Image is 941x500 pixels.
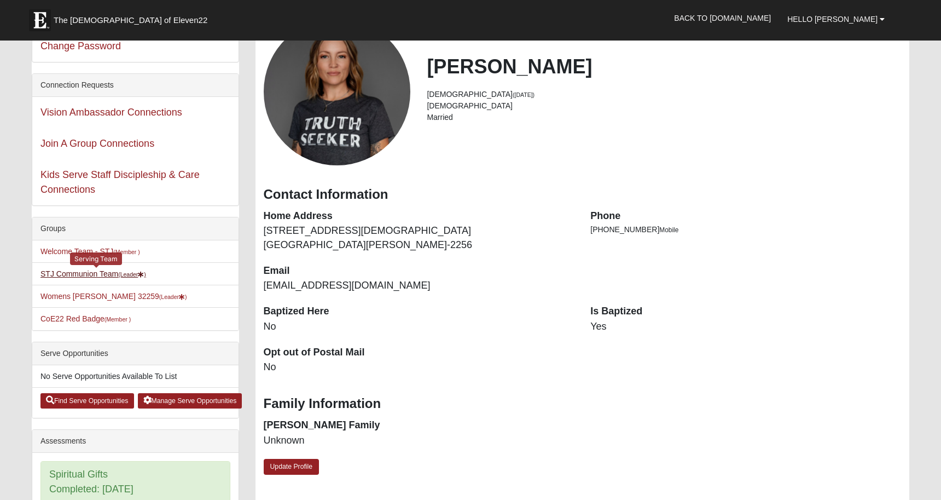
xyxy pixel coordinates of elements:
div: Serving Team [70,252,122,265]
dd: No [264,360,574,375]
div: Connection Requests [32,74,239,97]
small: (Leader ) [118,271,146,278]
small: (Member ) [104,316,131,323]
dd: [STREET_ADDRESS][DEMOGRAPHIC_DATA] [GEOGRAPHIC_DATA][PERSON_NAME]-2256 [264,224,574,252]
a: Hello [PERSON_NAME] [779,5,893,33]
a: Manage Serve Opportunities [138,393,242,409]
a: Change Password [40,41,121,51]
a: CoE22 Red Badge(Member ) [40,314,131,323]
a: Join A Group Connections [40,138,154,149]
span: Hello [PERSON_NAME] [787,15,878,24]
small: (Member ) [113,249,140,255]
a: Update Profile [264,459,320,475]
div: Serve Opportunities [32,342,239,365]
dt: Email [264,264,574,278]
dd: Unknown [264,434,574,448]
a: The [DEMOGRAPHIC_DATA] of Eleven22 [24,4,242,31]
a: Welcome Team - STJ(Member ) [40,247,140,256]
li: [DEMOGRAPHIC_DATA] [427,100,901,112]
a: Back to [DOMAIN_NAME] [666,4,779,32]
small: ([DATE]) [513,91,535,98]
a: Kids Serve Staff Discipleship & Care Connections [40,169,200,195]
li: [DEMOGRAPHIC_DATA] [427,89,901,100]
dt: Home Address [264,209,574,223]
dt: Opt out of Postal Mail [264,346,574,360]
div: Groups [32,217,239,240]
img: Eleven22 logo [29,9,51,31]
h3: Contact Information [264,187,902,203]
span: The [DEMOGRAPHIC_DATA] of Eleven22 [54,15,207,26]
h3: Family Information [264,396,902,412]
li: No Serve Opportunities Available To List [32,365,239,388]
a: Womens [PERSON_NAME] 32259(Leader) [40,292,187,301]
dt: Phone [590,209,901,223]
a: STJ Communion Team(Leader) [40,269,146,278]
h2: [PERSON_NAME] [427,55,901,78]
div: Assessments [32,430,239,453]
span: Mobile [659,226,678,234]
dd: Yes [590,320,901,334]
dd: No [264,320,574,334]
li: [PHONE_NUMBER] [590,224,901,235]
small: (Leader ) [159,294,187,300]
a: Vision Ambassador Connections [40,107,182,118]
a: View Fullsize Photo [264,18,411,165]
li: Married [427,112,901,123]
dt: [PERSON_NAME] Family [264,418,574,433]
dd: [EMAIL_ADDRESS][DOMAIN_NAME] [264,279,574,293]
dt: Baptized Here [264,304,574,319]
dt: Is Baptized [590,304,901,319]
a: Find Serve Opportunities [40,393,134,409]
